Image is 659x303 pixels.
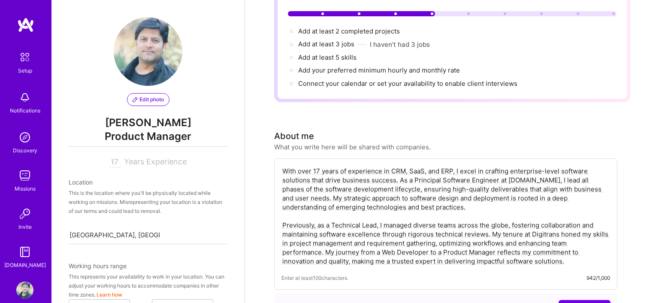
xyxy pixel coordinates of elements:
[69,262,127,270] span: Working hours range
[110,157,121,167] input: XX
[16,89,33,106] img: bell
[133,97,138,102] i: icon PencilPurple
[16,282,33,299] img: User Avatar
[124,157,187,166] span: Years Experience
[69,129,227,147] span: Product Manager
[97,290,122,299] button: Learn how
[16,167,33,184] img: teamwork
[15,184,36,193] div: Missions
[18,66,32,75] div: Setup
[16,129,33,146] img: discovery
[69,178,227,187] div: Location
[18,222,32,231] div: Invite
[16,48,34,66] img: setup
[298,66,460,74] span: Add your preferred minimum hourly and monthly rate
[274,142,431,151] div: What you write here will be shared with companies.
[274,130,314,142] div: About me
[370,40,430,49] button: I haven't had 3 jobs
[17,17,34,33] img: logo
[16,243,33,261] img: guide book
[10,106,40,115] div: Notifications
[16,205,33,222] img: Invite
[298,53,357,61] span: Add at least 5 skills
[281,166,610,267] textarea: With over 17 years of experience in CRM, SaaS, and ERP, I excel in crafting enterprise-level soft...
[69,272,227,299] div: This represents your availability to work in your location. You can adjust your working hours to ...
[298,40,354,48] span: Add at least 3 jobs
[13,146,37,155] div: Discovery
[586,273,610,282] div: 942/1,000
[114,17,182,86] img: User Avatar
[69,116,227,129] span: [PERSON_NAME]
[69,188,227,215] div: This is the location where you'll be physically located while working on missions. Misrepresentin...
[281,273,348,282] span: Enter at least 100 characters.
[298,27,400,35] span: Add at least 2 completed projects
[133,96,164,103] span: Edit photo
[4,261,46,270] div: [DOMAIN_NAME]
[298,79,517,88] span: Connect your calendar or set your availability to enable client interviews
